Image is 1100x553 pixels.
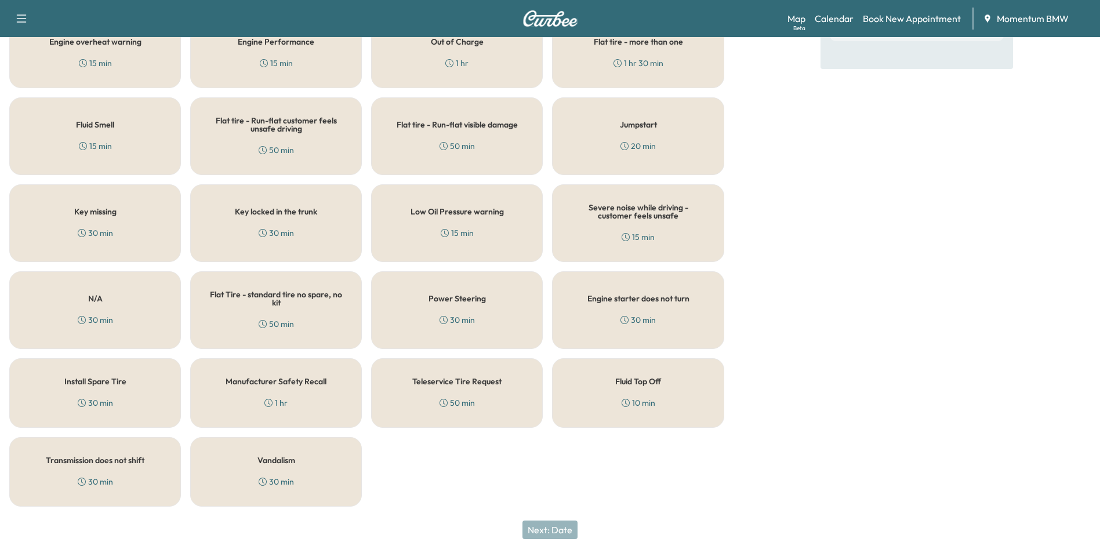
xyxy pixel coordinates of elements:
[226,377,326,385] h5: Manufacturer Safety Recall
[622,397,655,409] div: 10 min
[64,377,126,385] h5: Install Spare Tire
[622,231,655,243] div: 15 min
[620,121,657,129] h5: Jumpstart
[793,24,805,32] div: Beta
[78,314,113,326] div: 30 min
[209,290,343,307] h5: Flat Tire - standard tire no spare, no kit
[429,294,486,303] h5: Power Steering
[78,227,113,239] div: 30 min
[49,38,141,46] h5: Engine overheat warning
[440,140,475,152] div: 50 min
[88,294,103,303] h5: N/A
[615,377,661,385] h5: Fluid Top Off
[257,456,295,464] h5: Vandalism
[78,397,113,409] div: 30 min
[259,144,294,156] div: 50 min
[209,117,343,133] h5: Flat tire - Run-flat customer feels unsafe driving
[238,38,314,46] h5: Engine Performance
[587,294,689,303] h5: Engine starter does not turn
[522,10,578,27] img: Curbee Logo
[594,38,683,46] h5: Flat tire - more than one
[445,57,469,69] div: 1 hr
[259,227,294,239] div: 30 min
[431,38,484,46] h5: Out of Charge
[441,227,474,239] div: 15 min
[620,314,656,326] div: 30 min
[264,397,288,409] div: 1 hr
[259,476,294,487] div: 30 min
[79,140,112,152] div: 15 min
[74,208,117,216] h5: Key missing
[79,57,112,69] div: 15 min
[78,476,113,487] div: 30 min
[260,57,293,69] div: 15 min
[440,397,475,409] div: 50 min
[997,12,1069,26] span: Momentum BMW
[411,208,504,216] h5: Low Oil Pressure warning
[787,12,805,26] a: MapBeta
[571,203,705,220] h5: Severe noise while driving - customer feels unsafe
[397,121,518,129] h5: Flat tire - Run-flat visible damage
[259,318,294,330] div: 50 min
[412,377,502,385] h5: Teleservice Tire Request
[46,456,144,464] h5: Transmission does not shift
[863,12,961,26] a: Book New Appointment
[440,314,475,326] div: 30 min
[235,208,317,216] h5: Key locked in the trunk
[613,57,663,69] div: 1 hr 30 min
[76,121,114,129] h5: Fluid Smell
[620,140,656,152] div: 20 min
[815,12,854,26] a: Calendar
